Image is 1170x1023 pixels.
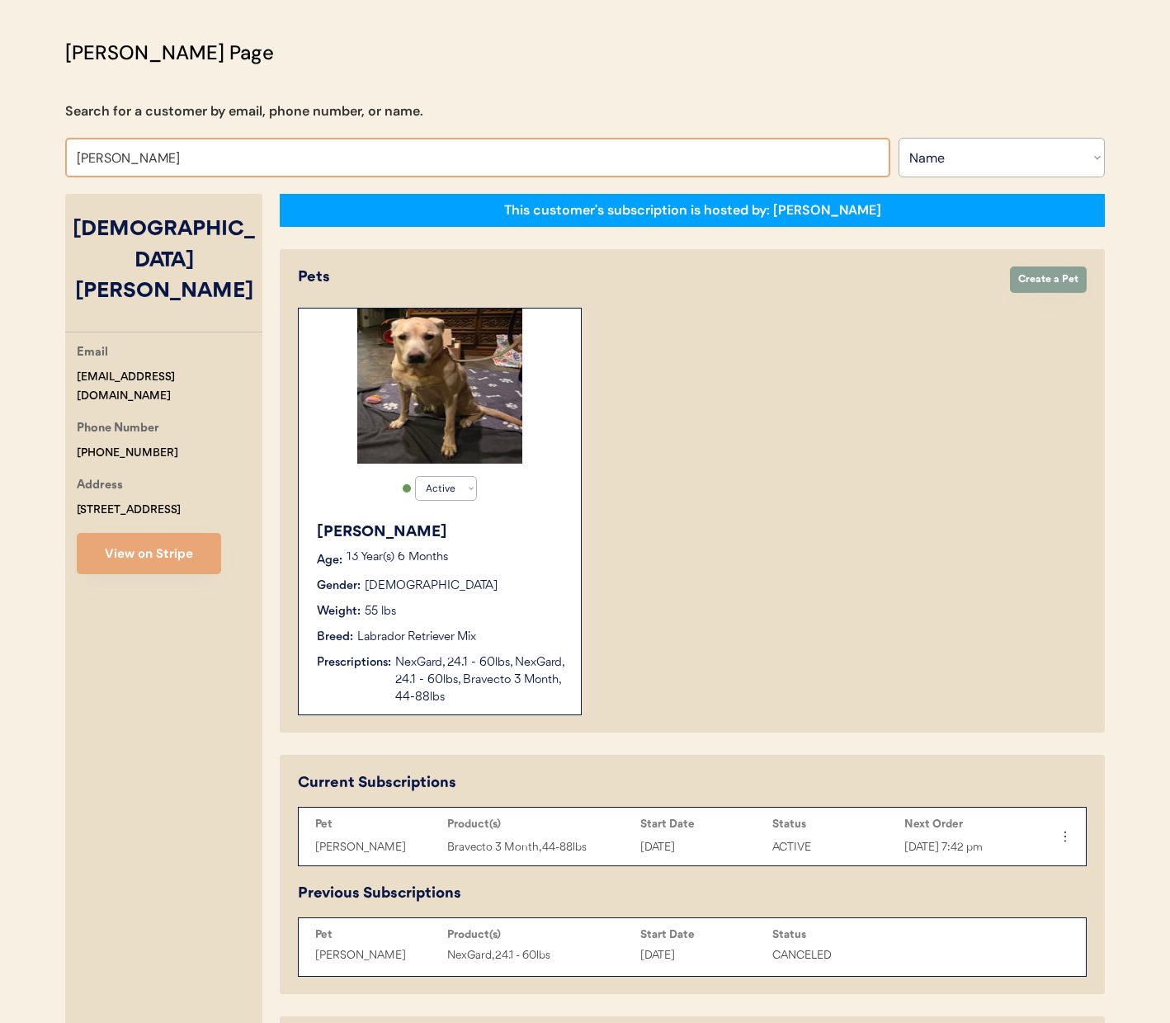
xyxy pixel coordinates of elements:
img: 1000013427.jpg [357,309,522,464]
div: [DATE] 7:42 pm [904,838,1028,857]
div: This customer's subscription is hosted by: [PERSON_NAME] [504,201,881,219]
div: Bravecto 3 Month, 44-88lbs [447,838,632,857]
div: Pets [298,266,993,289]
div: Previous Subscriptions [298,883,461,905]
div: Pet [315,818,439,831]
div: [PERSON_NAME] [315,838,439,857]
div: Start Date [640,928,764,941]
div: Start Date [640,818,764,831]
div: Current Subscriptions [298,772,456,794]
div: CANCELED [772,946,896,965]
div: 55 lbs [365,603,396,620]
p: 13 Year(s) 6 Months [347,552,564,563]
div: Product(s) [447,818,632,831]
div: [STREET_ADDRESS] [77,501,181,520]
div: [DATE] [640,838,764,857]
button: Create a Pet [1010,266,1087,293]
div: NexGard, 24.1 - 60lbs, NexGard, 24.1 - 60lbs, Bravecto 3 Month, 44-88lbs [395,654,564,706]
div: [DEMOGRAPHIC_DATA][PERSON_NAME] [65,214,262,308]
div: Email [77,343,108,364]
div: [PHONE_NUMBER] [77,444,178,463]
div: Status [772,928,896,941]
div: Phone Number [77,419,159,440]
div: Product(s) [447,928,632,941]
input: Search by name [65,138,890,177]
div: [EMAIL_ADDRESS][DOMAIN_NAME] [77,368,262,406]
div: Gender: [317,577,361,595]
div: [PERSON_NAME] [317,521,564,544]
div: Weight: [317,603,361,620]
div: Labrador Retriever Mix [357,629,476,646]
div: ACTIVE [772,838,896,857]
div: Pet [315,928,439,941]
div: Search for a customer by email, phone number, or name. [65,101,423,121]
div: [PERSON_NAME] [315,946,439,965]
div: Age: [317,552,342,569]
div: Prescriptions: [317,654,391,672]
button: View on Stripe [77,533,221,574]
div: NexGard, 24.1 - 60lbs [447,946,632,965]
div: Address [77,476,123,497]
div: [DEMOGRAPHIC_DATA] [365,577,498,595]
div: Status [772,818,896,831]
div: Breed: [317,629,353,646]
div: Next Order [904,818,1028,831]
div: [PERSON_NAME] Page [65,38,274,68]
div: [DATE] [640,946,764,965]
